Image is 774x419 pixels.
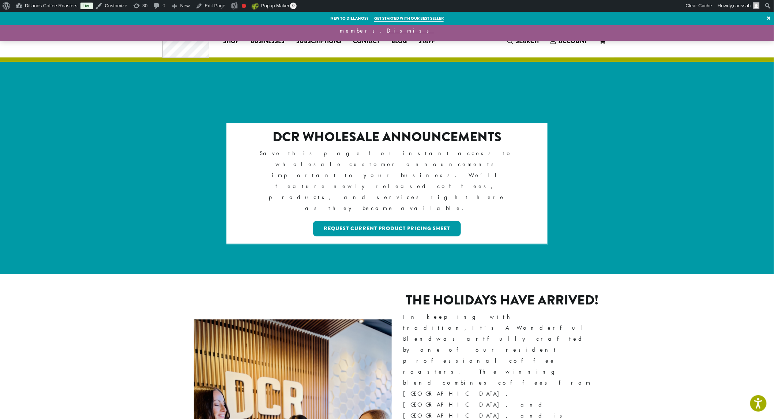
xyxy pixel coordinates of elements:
span: Staff [418,37,435,46]
a: Shop [217,35,245,47]
a: Dismiss [387,27,434,34]
h2: The Holidays Have Arrived! [403,292,601,308]
h2: DCR Wholesale Announcements [258,129,516,145]
span: Search [516,37,539,45]
span: Businesses [251,37,285,46]
a: Live [80,3,93,9]
span: Subscriptions [296,37,341,46]
span: 0 [290,3,297,9]
span: carissah [733,3,751,8]
a: × [764,12,774,25]
a: It’s A Wonderful Blend [403,324,588,343]
span: Blog [391,37,407,46]
a: Get started with our best seller [374,15,444,22]
a: Request Current Product Pricing Sheet [313,221,461,236]
span: Contact [353,37,380,46]
span: Account [559,37,587,45]
a: Staff [413,35,441,47]
a: Search [501,35,545,47]
span: Shop [223,37,239,46]
p: Save this page for instant access to wholesale customer announcements important to your business.... [258,148,516,214]
div: Focus keyphrase not set [242,4,246,8]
